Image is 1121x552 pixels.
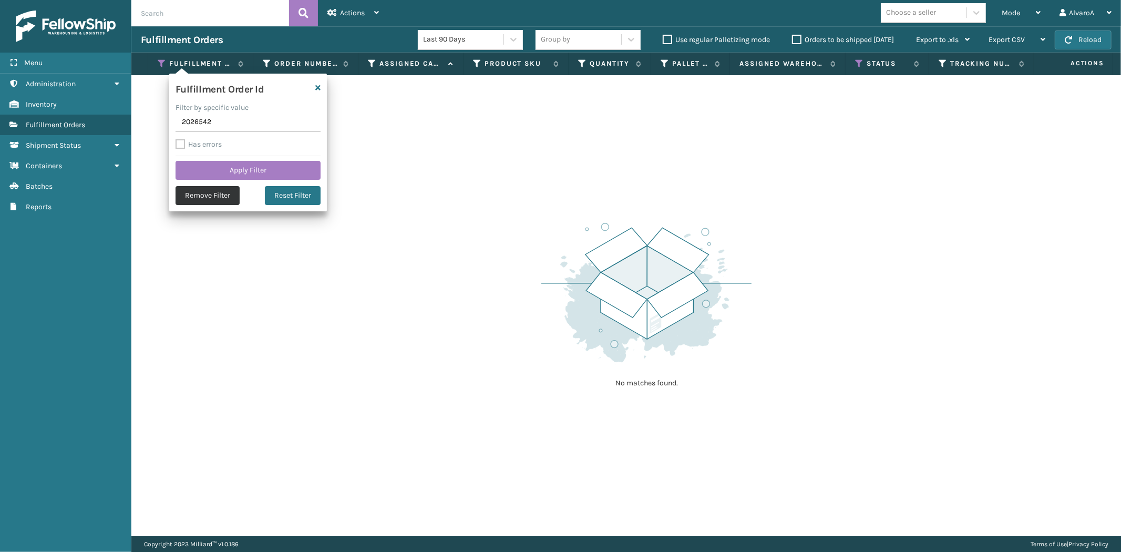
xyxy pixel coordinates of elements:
[176,140,222,149] label: Has errors
[485,59,548,68] label: Product SKU
[176,186,240,205] button: Remove Filter
[1031,540,1067,548] a: Terms of Use
[265,186,321,205] button: Reset Filter
[26,141,81,150] span: Shipment Status
[144,536,239,552] p: Copyright 2023 Milliard™ v 1.0.186
[26,120,85,129] span: Fulfillment Orders
[169,59,233,68] label: Fulfillment Order Id
[739,59,825,68] label: Assigned Warehouse
[176,102,249,113] label: Filter by specific value
[792,35,894,44] label: Orders to be shipped [DATE]
[886,7,936,18] div: Choose a seller
[274,59,338,68] label: Order Number
[176,80,264,96] h4: Fulfillment Order Id
[1002,8,1020,17] span: Mode
[672,59,709,68] label: Pallet Name
[1055,30,1112,49] button: Reload
[24,58,43,67] span: Menu
[1037,55,1110,72] span: Actions
[950,59,1014,68] label: Tracking Number
[1068,540,1108,548] a: Privacy Policy
[26,100,57,109] span: Inventory
[423,34,505,45] div: Last 90 Days
[916,35,959,44] span: Export to .xls
[867,59,909,68] label: Status
[1031,536,1108,552] div: |
[26,79,76,88] span: Administration
[340,8,365,17] span: Actions
[590,59,631,68] label: Quantity
[16,11,116,42] img: logo
[141,34,223,46] h3: Fulfillment Orders
[26,182,53,191] span: Batches
[26,161,62,170] span: Containers
[989,35,1025,44] span: Export CSV
[26,202,52,211] span: Reports
[541,34,570,45] div: Group by
[379,59,443,68] label: Assigned Carrier Service
[663,35,770,44] label: Use regular Palletizing mode
[176,161,321,180] button: Apply Filter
